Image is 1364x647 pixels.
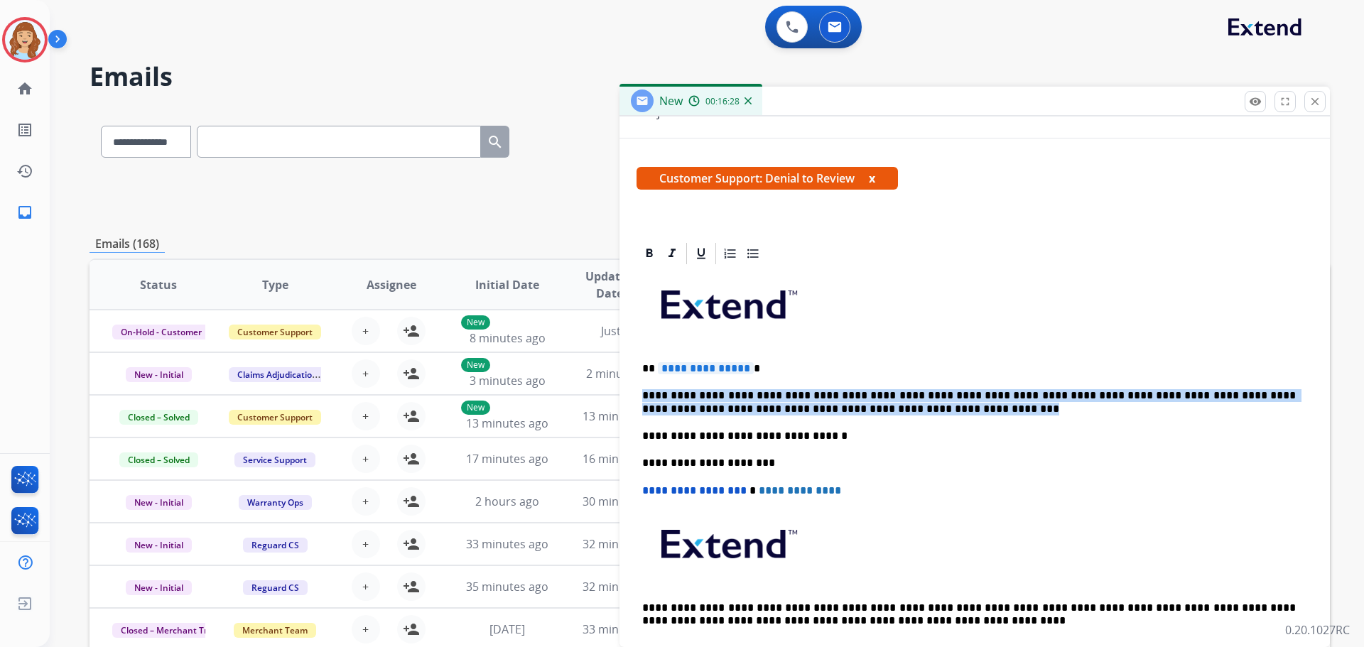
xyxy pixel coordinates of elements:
span: 35 minutes ago [466,579,548,594]
mat-icon: person_add [403,365,420,382]
p: Emails (168) [90,235,165,253]
button: + [352,487,380,516]
span: On-Hold - Customer [112,325,210,339]
span: New - Initial [126,367,192,382]
p: New [461,358,490,372]
mat-icon: inbox [16,204,33,221]
span: + [362,365,369,382]
span: Customer Support [229,325,321,339]
span: 13 minutes ago [583,408,665,424]
span: + [362,408,369,425]
span: Closed – Solved [119,410,198,425]
mat-icon: person_add [403,322,420,339]
p: New [461,401,490,415]
span: + [362,535,369,553]
img: avatar [5,20,45,60]
span: Assignee [367,276,416,293]
mat-icon: person_add [403,450,420,467]
button: + [352,530,380,558]
div: Underline [691,243,712,264]
button: + [352,445,380,473]
span: Status [140,276,177,293]
button: x [869,170,875,187]
span: Updated Date [578,268,642,302]
mat-icon: person_add [403,408,420,425]
span: 2 hours ago [475,494,539,509]
button: + [352,402,380,430]
mat-icon: close [1309,95,1321,108]
mat-icon: home [16,80,33,97]
mat-icon: person_add [403,535,420,553]
span: 32 minutes ago [583,579,665,594]
span: New [659,93,683,109]
span: Reguard CS [243,538,308,553]
mat-icon: person_add [403,493,420,510]
mat-icon: person_add [403,621,420,638]
span: + [362,322,369,339]
button: + [352,615,380,643]
mat-icon: fullscreen [1279,95,1292,108]
span: 16 minutes ago [583,451,665,467]
span: + [362,578,369,595]
button: + [352,359,380,388]
span: Customer Support: Denial to Review [637,167,898,190]
span: Type [262,276,288,293]
mat-icon: list_alt [16,121,33,138]
span: + [362,450,369,467]
span: Reguard CS [243,580,308,595]
mat-icon: search [487,134,504,151]
span: [DATE] [489,621,525,637]
span: 30 minutes ago [583,494,665,509]
span: 33 minutes ago [466,536,548,552]
span: 13 minutes ago [466,415,548,431]
div: Bullet List [742,243,764,264]
span: 2 minutes ago [586,366,662,381]
p: 0.20.1027RC [1285,621,1350,638]
mat-icon: person_add [403,578,420,595]
mat-icon: remove_red_eye [1249,95,1262,108]
span: 32 minutes ago [583,536,665,552]
span: 17 minutes ago [466,451,548,467]
span: Closed – Solved [119,452,198,467]
span: 00:16:28 [705,96,740,107]
span: Initial Date [475,276,539,293]
mat-icon: history [16,163,33,180]
div: Bold [639,243,660,264]
span: Customer Support [229,410,321,425]
h2: Emails [90,62,1330,91]
span: Closed – Merchant Transfer [112,623,242,638]
span: 8 minutes ago [470,330,546,346]
span: New - Initial [126,580,192,595]
span: Warranty Ops [239,495,312,510]
p: New [461,315,490,330]
span: New - Initial [126,495,192,510]
span: Just now [601,323,646,339]
span: Service Support [234,452,315,467]
span: Claims Adjudication [229,367,326,382]
span: Merchant Team [234,623,316,638]
button: + [352,572,380,601]
span: + [362,493,369,510]
span: + [362,621,369,638]
div: Italic [661,243,683,264]
span: 33 minutes ago [583,621,665,637]
span: New - Initial [126,538,192,553]
div: Ordered List [720,243,741,264]
span: 3 minutes ago [470,373,546,388]
button: + [352,317,380,345]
